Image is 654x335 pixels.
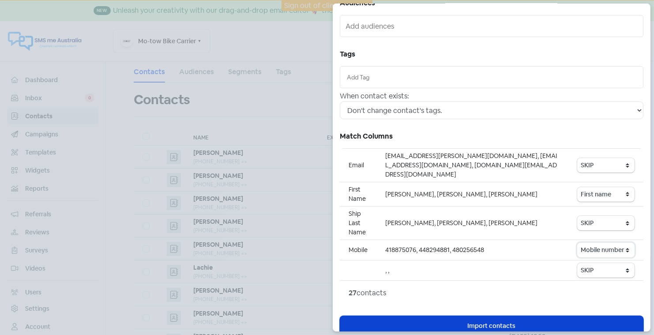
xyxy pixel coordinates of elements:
td: First Name [340,182,376,207]
input: Add audiences [346,19,639,33]
td: Ship Last Name [340,207,376,240]
div: contacts [349,288,635,298]
td: [PERSON_NAME], [PERSON_NAME], [PERSON_NAME] [376,207,568,240]
td: , , [376,260,568,281]
td: [PERSON_NAME], [PERSON_NAME], [PERSON_NAME] [376,182,568,207]
h5: Tags [340,48,643,61]
div: When contact exists: [340,91,643,102]
span: Import contacts [468,321,516,331]
h5: Match Columns [340,130,643,143]
td: Email [340,149,376,182]
strong: 27 [349,288,357,297]
input: Add Tag [347,72,636,82]
td: Mobile [340,240,376,260]
td: [EMAIL_ADDRESS][PERSON_NAME][DOMAIN_NAME], [EMAIL_ADDRESS][DOMAIN_NAME], [DOMAIN_NAME][EMAIL_ADDR... [376,149,568,182]
td: 418875076, 448294881, 480256548 [376,240,568,260]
